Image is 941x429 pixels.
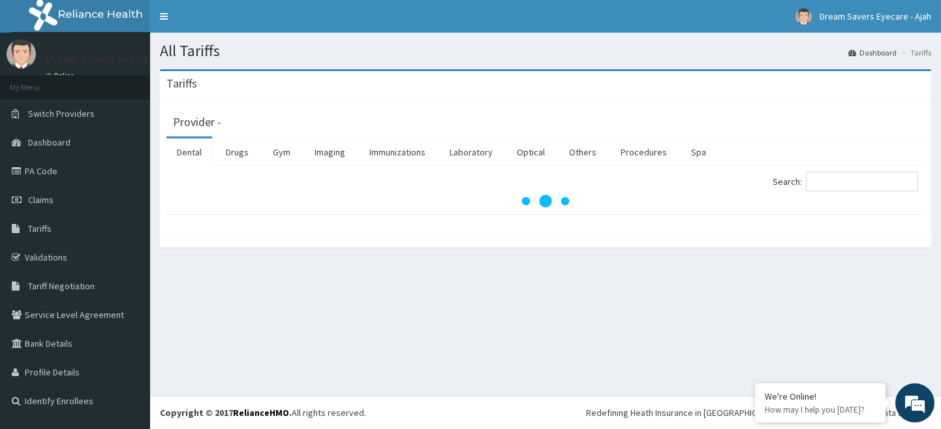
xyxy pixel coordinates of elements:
h1: All Tariffs [160,42,931,59]
h3: Tariffs [166,78,197,89]
strong: Copyright © 2017 . [160,407,292,419]
a: Others [559,138,607,166]
a: Procedures [610,138,677,166]
h3: Provider - [173,116,221,128]
span: Tariffs [28,223,52,234]
a: Laboratory [439,138,503,166]
li: Tariffs [898,47,931,58]
footer: All rights reserved. [150,396,941,429]
input: Search: [806,172,918,191]
span: Tariff Negotiation [28,280,95,292]
a: Optical [506,138,555,166]
img: User Image [795,8,812,25]
p: Dream Savers Eyecare - Ajah [46,53,189,65]
span: Dashboard [28,136,70,148]
span: Claims [28,194,54,206]
p: How may I help you today? [765,404,876,415]
label: Search: [773,172,918,191]
div: Redefining Heath Insurance in [GEOGRAPHIC_DATA] using Telemedicine and Data Science! [586,406,931,419]
div: We're Online! [765,390,876,402]
a: Immunizations [359,138,436,166]
span: Dream Savers Eyecare - Ajah [820,10,931,22]
span: Switch Providers [28,108,95,119]
a: Dental [166,138,212,166]
a: Online [46,71,77,80]
svg: audio-loading [519,175,572,227]
a: Drugs [215,138,259,166]
a: RelianceHMO [233,407,289,419]
img: User Image [7,39,36,69]
a: Gym [262,138,301,166]
a: Dashboard [848,47,897,58]
a: Imaging [304,138,356,166]
a: Spa [681,138,717,166]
